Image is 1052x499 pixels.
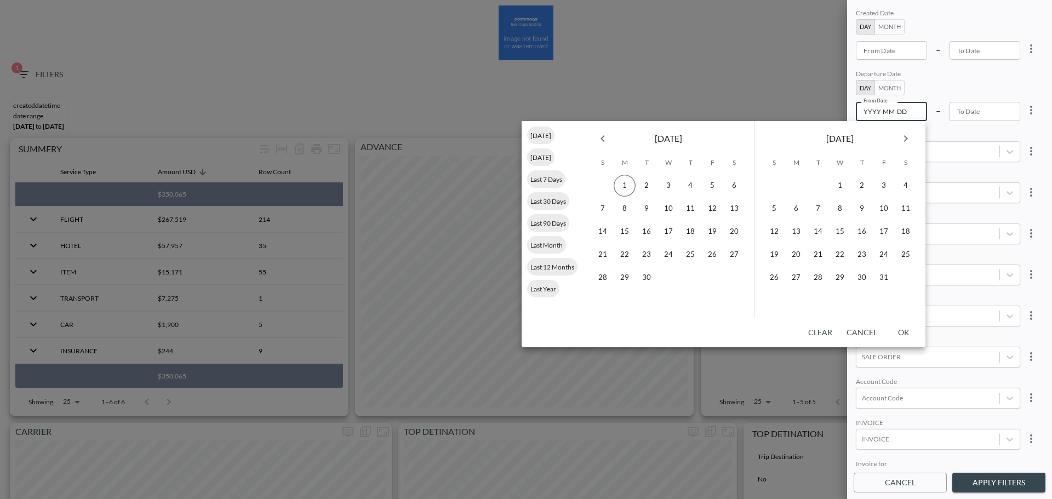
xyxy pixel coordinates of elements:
[895,175,917,197] button: 4
[1020,428,1042,450] button: more
[785,221,807,243] button: 13
[873,198,895,220] button: 10
[723,175,745,197] button: 6
[874,152,894,174] span: Friday
[856,172,1020,182] div: Account Name
[614,175,636,197] button: 1
[854,473,947,493] button: Cancel
[873,175,895,197] button: 3
[895,244,917,266] button: 25
[679,221,701,243] button: 18
[636,221,658,243] button: 16
[701,221,723,243] button: 19
[527,170,565,188] div: Last 7 Days
[807,221,829,243] button: 14
[614,244,636,266] button: 22
[830,152,850,174] span: Wednesday
[856,418,1020,429] div: INVOICE
[856,70,1020,80] div: Departure Date
[856,131,1020,141] div: GROUP
[807,267,829,289] button: 28
[803,323,838,343] button: Clear
[856,19,875,35] button: Day
[856,377,1020,388] div: Account Code
[785,244,807,266] button: 20
[592,128,614,150] button: Previous month
[896,152,916,174] span: Saturday
[1020,140,1042,162] button: more
[615,152,634,174] span: Monday
[829,175,851,197] button: 1
[950,41,1021,60] input: YYYY-MM-DD
[592,267,614,289] button: 28
[856,460,1020,470] div: Invoice for
[764,152,784,174] span: Sunday
[527,258,578,276] div: Last 12 Months
[856,80,875,95] button: Day
[852,152,872,174] span: Thursday
[527,175,565,183] span: Last 7 Days
[592,221,614,243] button: 14
[864,97,888,104] label: From Date
[807,198,829,220] button: 7
[856,295,1020,306] div: Agent
[659,152,678,174] span: Wednesday
[763,267,785,289] button: 26
[886,323,921,343] button: OK
[614,267,636,289] button: 29
[723,221,745,243] button: 20
[636,198,658,220] button: 9
[636,244,658,266] button: 23
[763,198,785,220] button: 5
[856,41,927,60] input: YYYY-MM-DD
[763,221,785,243] button: 12
[1020,346,1042,368] button: more
[873,244,895,266] button: 24
[527,236,566,254] div: Last Month
[527,148,554,166] div: [DATE]
[527,131,554,140] span: [DATE]
[636,175,658,197] button: 2
[527,219,569,227] span: Last 90 Days
[723,198,745,220] button: 13
[527,197,569,205] span: Last 30 Days
[679,175,701,197] button: 4
[851,267,873,289] button: 30
[873,267,895,289] button: 31
[829,267,851,289] button: 29
[527,280,559,297] div: Last Year
[614,221,636,243] button: 15
[786,152,806,174] span: Monday
[592,198,614,220] button: 7
[856,102,927,121] input: YYYY-MM-DD
[856,254,1020,265] div: GROUP ID
[724,152,744,174] span: Saturday
[842,323,882,343] button: Cancel
[593,152,613,174] span: Sunday
[785,198,807,220] button: 6
[658,221,679,243] button: 17
[895,198,917,220] button: 11
[763,244,785,266] button: 19
[895,128,917,150] button: Next month
[895,221,917,243] button: 18
[527,263,578,271] span: Last 12 Months
[952,473,1045,493] button: Apply Filters
[1020,99,1042,121] button: more
[1020,222,1042,244] button: more
[527,127,554,144] div: [DATE]
[527,214,569,232] div: Last 90 Days
[874,80,905,95] button: Month
[1020,181,1042,203] button: more
[1020,38,1042,60] button: more
[527,285,559,293] span: Last Year
[851,175,873,197] button: 2
[829,221,851,243] button: 15
[851,198,873,220] button: 9
[785,267,807,289] button: 27
[637,152,656,174] span: Tuesday
[679,244,701,266] button: 25
[851,244,873,266] button: 23
[936,104,941,117] p: –
[527,241,566,249] span: Last Month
